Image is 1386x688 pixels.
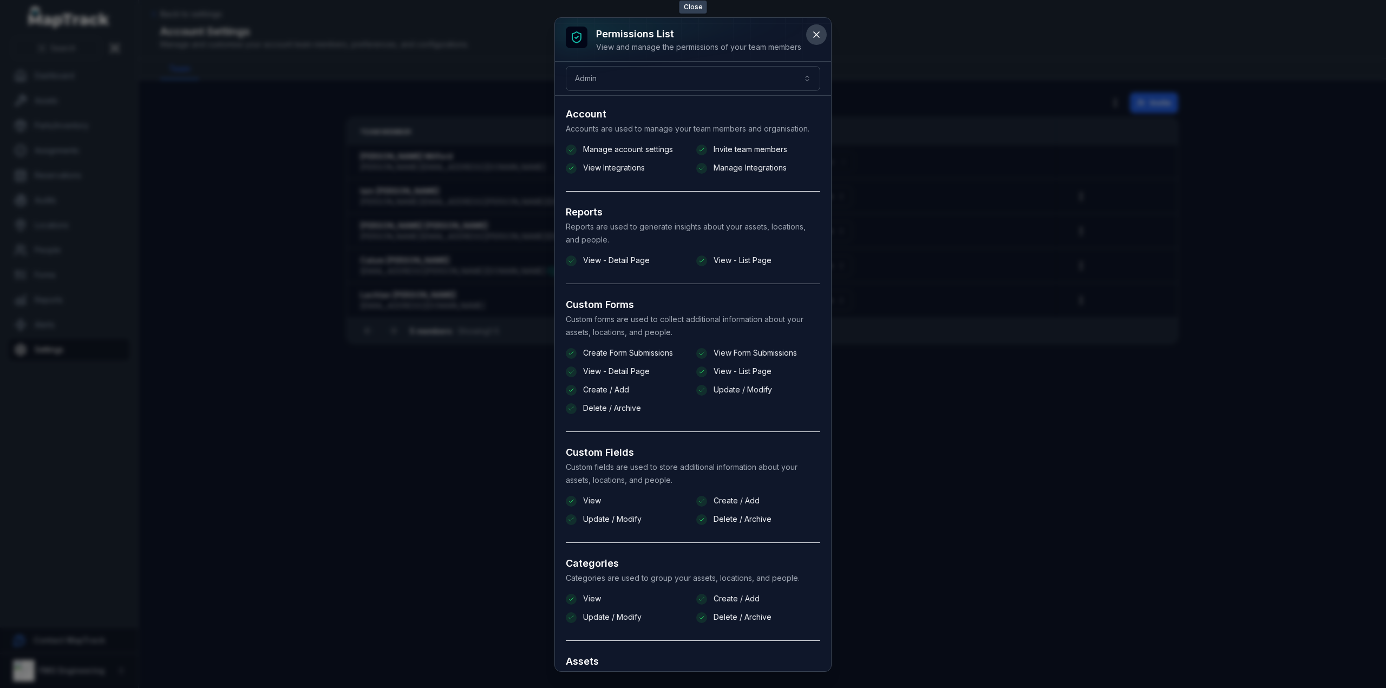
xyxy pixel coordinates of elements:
h3: Reports [566,205,820,220]
span: Create / Add [714,495,760,506]
span: Delete / Archive [714,514,772,525]
button: Admin [566,66,820,91]
span: Delete / Archive [714,612,772,623]
h3: Custom Forms [566,297,820,312]
span: Manage Integrations [714,162,787,173]
span: Custom forms are used to collect additional information about your assets, locations, and people. [566,314,803,337]
span: View - Detail Page [583,255,650,266]
span: Create Form Submissions [583,348,673,358]
span: View Form Submissions [714,348,797,358]
span: View [583,495,601,506]
span: View - Detail Page [583,366,650,377]
span: View - List Page [714,255,772,266]
h3: Assets [566,654,820,669]
span: Delete / Archive [583,403,641,414]
span: Update / Modify [714,384,772,395]
span: View [583,593,601,604]
span: Close [679,1,707,14]
span: Update / Modify [583,514,642,525]
span: Create / Add [583,384,629,395]
span: Update / Modify [583,612,642,623]
span: Reports are used to generate insights about your assets, locations, and people. [566,222,806,244]
span: Custom fields are used to store additional information about your assets, locations, and people. [566,462,797,484]
span: Manage account settings [583,144,673,155]
h3: Permissions List [596,27,801,42]
h3: Custom Fields [566,445,820,460]
span: Categories are used to group your assets, locations, and people. [566,573,800,582]
h3: Categories [566,556,820,571]
span: View - List Page [714,366,772,377]
span: Invite team members [714,144,787,155]
div: View and manage the permissions of your team members [596,42,801,53]
span: View Integrations [583,162,645,173]
span: Accounts are used to manage your team members and organisation. [566,124,809,133]
h3: Account [566,107,820,122]
span: Create / Add [714,593,760,604]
